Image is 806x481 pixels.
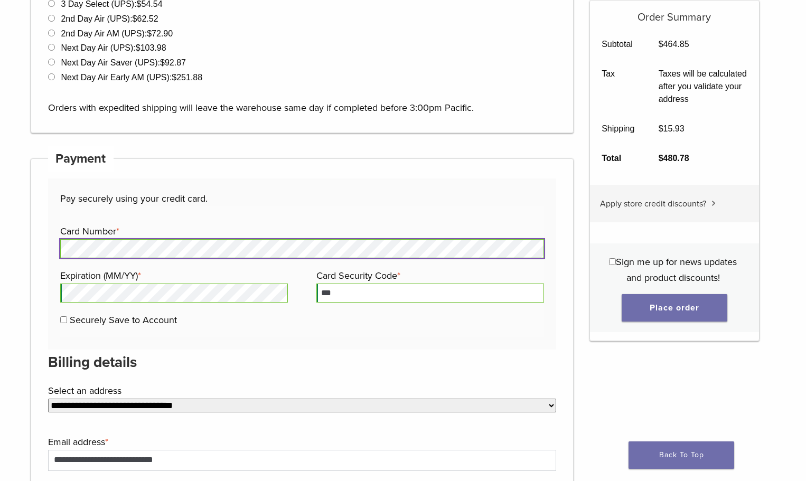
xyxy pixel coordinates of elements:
label: Securely Save to Account [70,314,177,326]
span: $ [659,40,663,49]
th: Tax [590,59,647,114]
p: Pay securely using your credit card. [60,191,544,206]
h3: Billing details [48,350,556,375]
bdi: 464.85 [659,40,689,49]
button: Place order [622,294,727,322]
fieldset: Payment Info [60,206,544,338]
a: Back To Top [629,441,734,469]
label: 2nd Day Air AM (UPS): [61,29,173,38]
label: Card Number [60,223,541,239]
span: $ [659,124,663,133]
span: $ [172,73,176,82]
th: Shipping [590,114,647,144]
label: Next Day Air Saver (UPS): [61,58,186,67]
bdi: 72.90 [147,29,173,38]
label: 2nd Day Air (UPS): [61,14,158,23]
span: Apply store credit discounts? [600,199,706,209]
bdi: 480.78 [659,154,689,163]
bdi: 251.88 [172,73,202,82]
label: Select an address [48,383,554,399]
input: Sign me up for news updates and product discounts! [609,258,616,265]
bdi: 15.93 [659,124,685,133]
label: Next Day Air (UPS): [61,43,166,52]
p: Orders with expedited shipping will leave the warehouse same day if completed before 3:00pm Pacific. [48,84,556,116]
span: $ [136,43,140,52]
h4: Payment [48,146,114,172]
bdi: 62.52 [133,14,158,23]
span: $ [659,154,663,163]
th: Total [590,144,647,173]
bdi: 92.87 [160,58,186,67]
label: Card Security Code [316,268,541,284]
label: Expiration (MM/YY) [60,268,285,284]
label: Email address [48,434,554,450]
label: Next Day Air Early AM (UPS): [61,73,202,82]
span: $ [133,14,137,23]
img: caret.svg [711,201,716,206]
span: $ [160,58,165,67]
th: Subtotal [590,30,647,59]
td: Taxes will be calculated after you validate your address [646,59,759,114]
bdi: 103.98 [136,43,166,52]
span: Sign me up for news updates and product discounts! [616,256,737,284]
h5: Order Summary [590,1,760,24]
span: $ [147,29,152,38]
